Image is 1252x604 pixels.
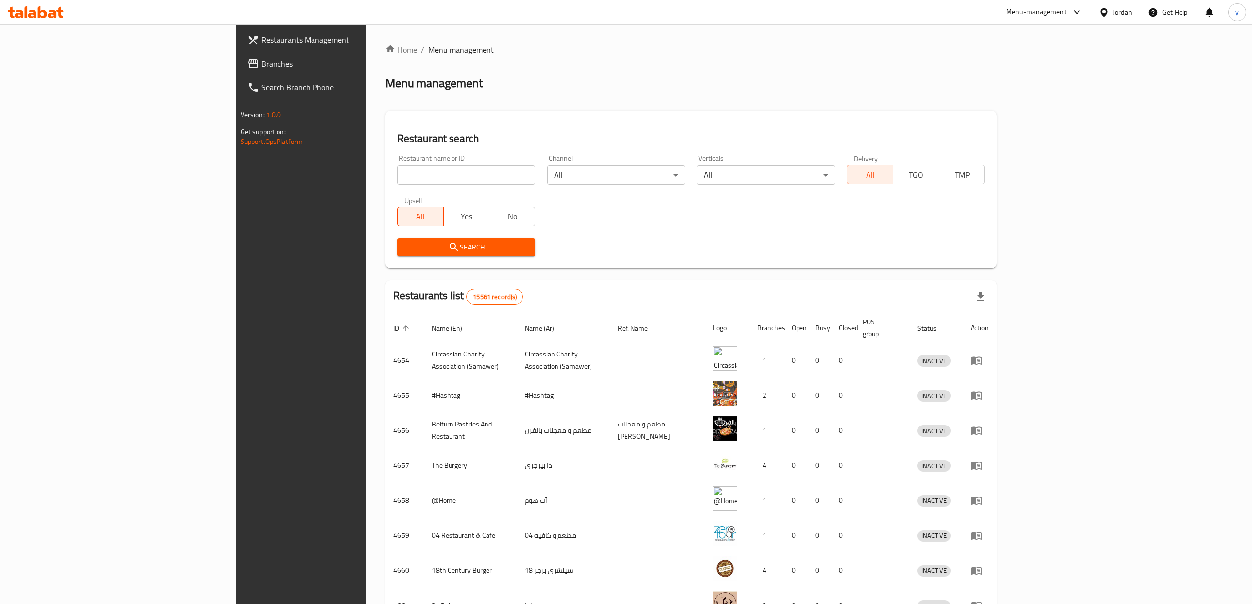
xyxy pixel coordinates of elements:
[428,44,494,56] span: Menu management
[424,483,517,518] td: @Home
[385,44,997,56] nav: breadcrumb
[749,313,784,343] th: Branches
[784,448,807,483] td: 0
[807,518,831,553] td: 0
[784,378,807,413] td: 0
[517,378,610,413] td: #Hashtag
[424,413,517,448] td: Belfurn Pastries And Restaurant
[784,518,807,553] td: 0
[517,343,610,378] td: ​Circassian ​Charity ​Association​ (Samawer)
[971,495,989,506] div: Menu
[917,495,951,507] div: INACTIVE
[1113,7,1132,18] div: Jordan
[971,425,989,436] div: Menu
[863,316,898,340] span: POS group
[466,289,523,305] div: Total records count
[807,343,831,378] td: 0
[424,343,517,378] td: ​Circassian ​Charity ​Association​ (Samawer)
[713,521,737,546] img: 04 Restaurant & Cafe
[831,378,855,413] td: 0
[424,448,517,483] td: The Burgery
[784,413,807,448] td: 0
[713,556,737,581] img: 18th Century Burger
[749,483,784,518] td: 1
[917,322,949,334] span: Status
[489,207,535,226] button: No
[917,530,951,541] span: INACTIVE
[831,518,855,553] td: 0
[385,75,483,91] h2: Menu management
[424,553,517,588] td: 18th Century Burger
[547,165,685,185] div: All
[831,343,855,378] td: 0
[493,210,531,224] span: No
[517,518,610,553] td: مطعم و كافيه 04
[831,483,855,518] td: 0
[917,530,951,542] div: INACTIVE
[917,355,951,367] div: INACTIVE
[618,322,661,334] span: Ref. Name
[261,34,437,46] span: Restaurants Management
[784,483,807,518] td: 0
[517,448,610,483] td: ذا بيرجري
[713,451,737,476] img: The Burgery
[971,530,989,541] div: Menu
[261,81,437,93] span: Search Branch Phone
[713,346,737,371] img: ​Circassian ​Charity ​Association​ (Samawer)
[266,108,281,121] span: 1.0.0
[807,448,831,483] td: 0
[917,565,951,576] span: INACTIVE
[807,378,831,413] td: 0
[831,313,855,343] th: Closed
[749,448,784,483] td: 4
[831,448,855,483] td: 0
[705,313,749,343] th: Logo
[847,165,893,184] button: All
[917,391,951,402] span: INACTIVE
[517,483,610,518] td: آت هوم
[240,52,445,75] a: Branches
[261,58,437,70] span: Branches
[713,486,737,511] img: @Home
[943,168,981,182] span: TMP
[467,292,522,302] span: 15561 record(s)
[393,288,523,305] h2: Restaurants list
[240,75,445,99] a: Search Branch Phone
[432,322,475,334] span: Name (En)
[749,518,784,553] td: 1
[402,210,440,224] span: All
[397,207,444,226] button: All
[517,413,610,448] td: مطعم و معجنات بالفرن
[404,197,422,204] label: Upsell
[971,390,989,401] div: Menu
[917,565,951,577] div: INACTIVE
[713,381,737,406] img: #Hashtag
[917,495,951,506] span: INACTIVE
[241,108,265,121] span: Version:
[1006,6,1067,18] div: Menu-management
[749,343,784,378] td: 1
[241,135,303,148] a: Support.OpsPlatform
[397,165,535,185] input: Search for restaurant name or ID..
[424,378,517,413] td: #Hashtag
[749,413,784,448] td: 1
[424,518,517,553] td: 04 Restaurant & Cafe
[807,483,831,518] td: 0
[897,168,935,182] span: TGO
[893,165,939,184] button: TGO
[448,210,486,224] span: Yes
[971,355,989,366] div: Menu
[517,553,610,588] td: 18 سينشري برجر
[917,461,951,472] span: INACTIVE
[917,426,951,437] span: INACTIVE
[831,553,855,588] td: 0
[807,413,831,448] td: 0
[610,413,704,448] td: مطعم و معجنات [PERSON_NAME]
[713,416,737,441] img: Belfurn Pastries And Restaurant
[749,553,784,588] td: 4
[697,165,835,185] div: All
[971,565,989,576] div: Menu
[784,343,807,378] td: 0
